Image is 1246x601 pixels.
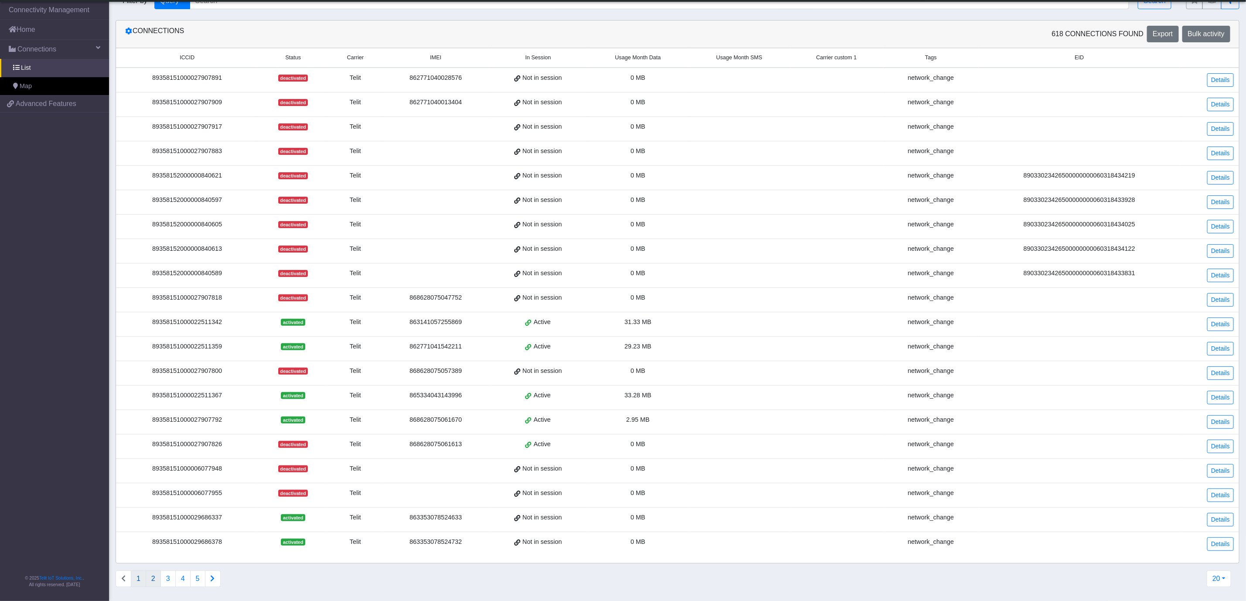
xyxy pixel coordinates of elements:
[1147,26,1178,42] button: Export
[534,342,551,352] span: Active
[888,513,974,522] div: network_change
[1153,30,1173,38] span: Export
[121,415,253,425] div: 89358151000027907792
[1207,366,1234,380] a: Details
[388,391,484,400] div: 865334043143996
[888,220,974,229] div: network_change
[281,514,305,521] span: activated
[278,123,308,130] span: deactivated
[281,392,305,399] span: activated
[631,123,645,130] span: 0 MB
[888,391,974,400] div: network_change
[888,440,974,449] div: network_change
[121,488,253,498] div: 89358151000006077955
[631,367,645,374] span: 0 MB
[888,244,974,254] div: network_change
[278,197,308,204] span: deactivated
[1075,54,1084,62] span: EID
[888,293,974,303] div: network_change
[278,441,308,448] span: deactivated
[121,147,253,156] div: 89358151000027907883
[180,54,195,62] span: ICCID
[333,244,378,254] div: Telit
[888,537,974,547] div: network_change
[1207,318,1234,331] a: Details
[816,54,857,62] span: Carrier custom 1
[522,147,562,156] span: Not in session
[525,54,551,62] span: In Session
[888,366,974,376] div: network_change
[1182,26,1230,42] button: Bulk activity
[534,440,551,449] span: Active
[631,294,645,301] span: 0 MB
[522,98,562,107] span: Not in session
[121,195,253,205] div: 89358152000000840597
[1207,464,1234,478] a: Details
[121,73,253,83] div: 89358151000027907891
[888,171,974,181] div: network_change
[278,172,308,179] span: deactivated
[522,171,562,181] span: Not in session
[333,537,378,547] div: Telit
[278,368,308,375] span: deactivated
[333,318,378,327] div: Telit
[388,366,484,376] div: 868628075057389
[121,391,253,400] div: 89358151000022511367
[278,246,308,253] span: deactivated
[984,220,1175,229] div: 89033023426500000000060318434025
[522,464,562,474] span: Not in session
[626,416,650,423] span: 2.95 MB
[121,464,253,474] div: 89358151000006077948
[925,54,937,62] span: Tags
[984,269,1175,278] div: 89033023426500000000060318433831
[347,54,364,62] span: Carrier
[281,539,305,546] span: activated
[1207,488,1234,502] a: Details
[39,576,83,581] a: Telit IoT Solutions, Inc.
[278,294,308,301] span: deactivated
[333,342,378,352] div: Telit
[160,570,176,587] button: 3
[615,54,661,62] span: Usage Month Data
[333,147,378,156] div: Telit
[333,415,378,425] div: Telit
[888,73,974,83] div: network_change
[1188,30,1225,38] span: Bulk activity
[1207,537,1234,551] a: Details
[1207,342,1234,355] a: Details
[278,270,308,277] span: deactivated
[1207,220,1234,233] a: Details
[278,148,308,155] span: deactivated
[522,513,562,522] span: Not in session
[278,490,308,497] span: deactivated
[631,147,645,154] span: 0 MB
[278,465,308,472] span: deactivated
[522,73,562,83] span: Not in session
[121,122,253,132] div: 89358151000027907917
[888,98,974,107] div: network_change
[175,570,191,587] button: 4
[17,44,56,55] span: Connections
[984,244,1175,254] div: 89033023426500000000060318434122
[131,570,146,587] button: 1
[333,171,378,181] div: Telit
[631,245,645,252] span: 0 MB
[522,269,562,278] span: Not in session
[121,537,253,547] div: 89358151000029686378
[534,391,551,400] span: Active
[388,342,484,352] div: 862771041542211
[1207,147,1234,160] a: Details
[888,147,974,156] div: network_change
[1207,440,1234,453] a: Details
[333,366,378,376] div: Telit
[121,220,253,229] div: 89358152000000840605
[888,122,974,132] div: network_change
[888,488,974,498] div: network_change
[121,293,253,303] div: 89358151000027907818
[631,489,645,496] span: 0 MB
[1207,98,1234,111] a: Details
[21,63,31,73] span: List
[118,26,678,42] div: Connections
[888,195,974,205] div: network_change
[888,464,974,474] div: network_change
